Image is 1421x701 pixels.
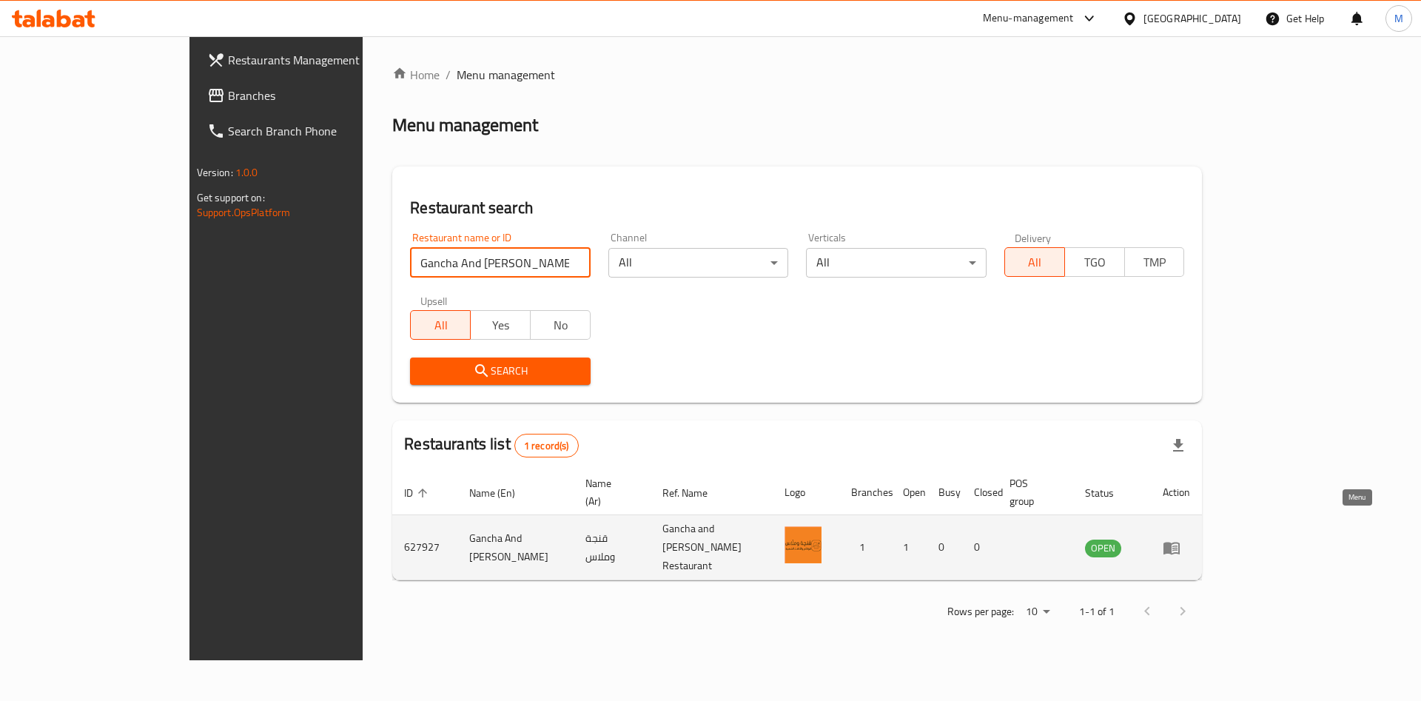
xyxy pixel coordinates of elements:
span: 1 record(s) [515,439,578,453]
span: No [537,315,585,336]
table: enhanced table [392,470,1202,580]
div: All [806,248,987,278]
th: Open [891,470,927,515]
a: Restaurants Management [195,42,427,78]
span: All [417,315,465,336]
button: Yes [470,310,531,340]
th: Busy [927,470,962,515]
td: 1 [839,515,891,580]
span: Status [1085,484,1133,502]
span: ID [404,484,432,502]
div: Export file [1160,428,1196,463]
span: Menu management [457,66,555,84]
span: POS group [1010,474,1056,510]
th: Closed [962,470,998,515]
a: Branches [195,78,427,113]
td: 0 [927,515,962,580]
label: Delivery [1015,232,1052,243]
span: TMP [1131,252,1179,273]
label: Upsell [420,295,448,306]
a: Support.OpsPlatform [197,203,291,222]
span: Ref. Name [662,484,727,502]
td: 0 [962,515,998,580]
button: Search [410,358,591,385]
div: OPEN [1085,540,1121,557]
span: Branches [228,87,415,104]
span: OPEN [1085,540,1121,557]
span: Search Branch Phone [228,122,415,140]
img: Gancha And Mallas [785,526,822,563]
th: Logo [773,470,839,515]
p: Rows per page: [947,603,1014,621]
td: قنجة وملاس [574,515,651,580]
button: TGO [1064,247,1125,277]
span: 1.0.0 [235,163,258,182]
th: Branches [839,470,891,515]
nav: breadcrumb [392,66,1202,84]
span: Version: [197,163,233,182]
h2: Restaurant search [410,197,1184,219]
span: Get support on: [197,188,265,207]
span: Name (En) [469,484,534,502]
button: No [530,310,591,340]
span: All [1011,252,1059,273]
div: [GEOGRAPHIC_DATA] [1143,10,1241,27]
button: TMP [1124,247,1185,277]
input: Search for restaurant name or ID.. [410,248,591,278]
a: Search Branch Phone [195,113,427,149]
div: Rows per page: [1020,601,1055,623]
td: Gancha and [PERSON_NAME] Restaurant [651,515,773,580]
span: Name (Ar) [585,474,633,510]
h2: Restaurants list [404,433,578,457]
button: All [1004,247,1065,277]
li: / [446,66,451,84]
span: M [1394,10,1403,27]
button: All [410,310,471,340]
span: Restaurants Management [228,51,415,69]
th: Action [1151,470,1202,515]
td: Gancha And [PERSON_NAME] [457,515,573,580]
p: 1-1 of 1 [1079,603,1115,621]
h2: Menu management [392,113,538,137]
span: Yes [477,315,525,336]
span: TGO [1071,252,1119,273]
td: 1 [891,515,927,580]
span: Search [422,362,579,380]
div: All [608,248,789,278]
div: Total records count [514,434,579,457]
div: Menu-management [983,10,1074,27]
